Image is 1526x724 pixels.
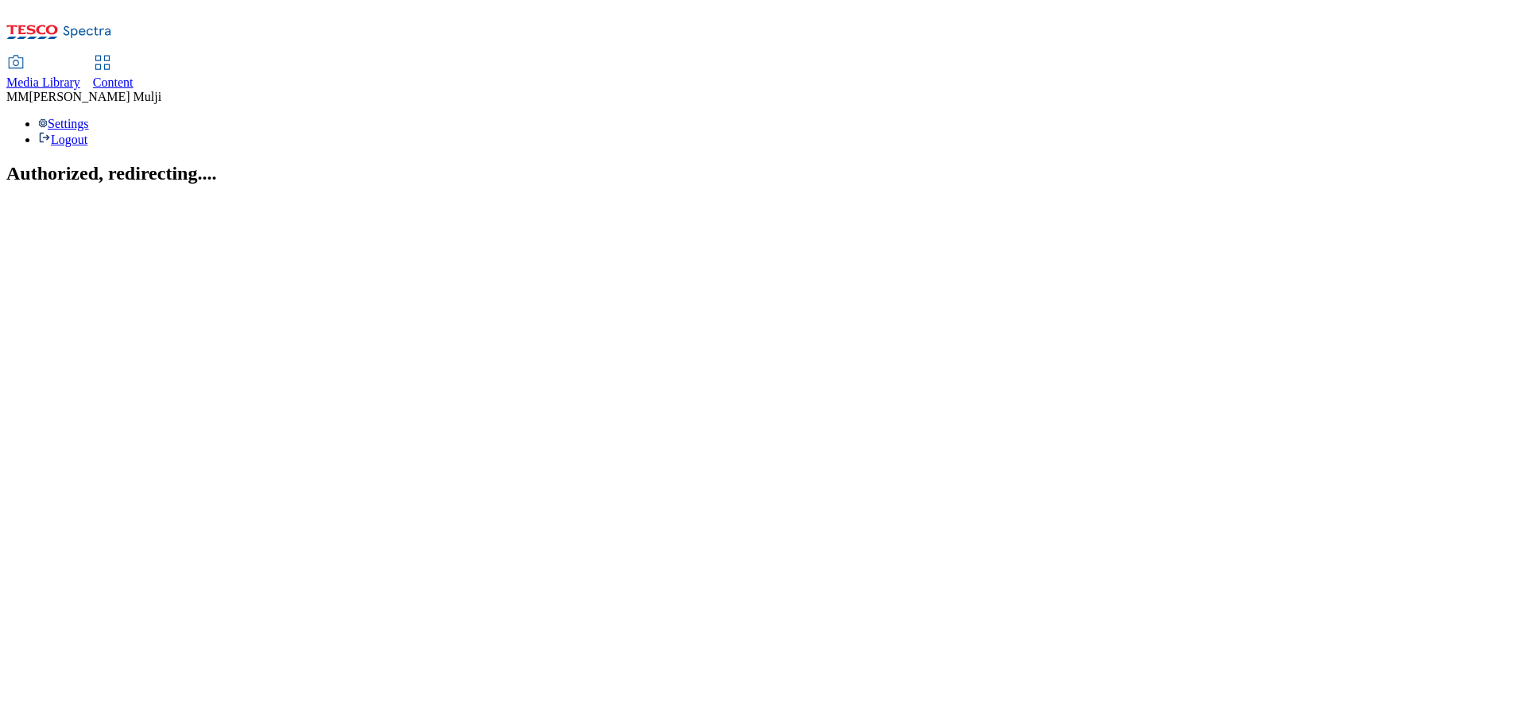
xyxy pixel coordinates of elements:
span: MM [6,90,29,103]
a: Content [93,56,134,90]
span: [PERSON_NAME] Mulji [29,90,161,103]
span: Media Library [6,75,80,89]
h2: Authorized, redirecting.... [6,163,1520,184]
a: Media Library [6,56,80,90]
span: Content [93,75,134,89]
a: Settings [38,117,89,130]
a: Logout [38,133,87,146]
